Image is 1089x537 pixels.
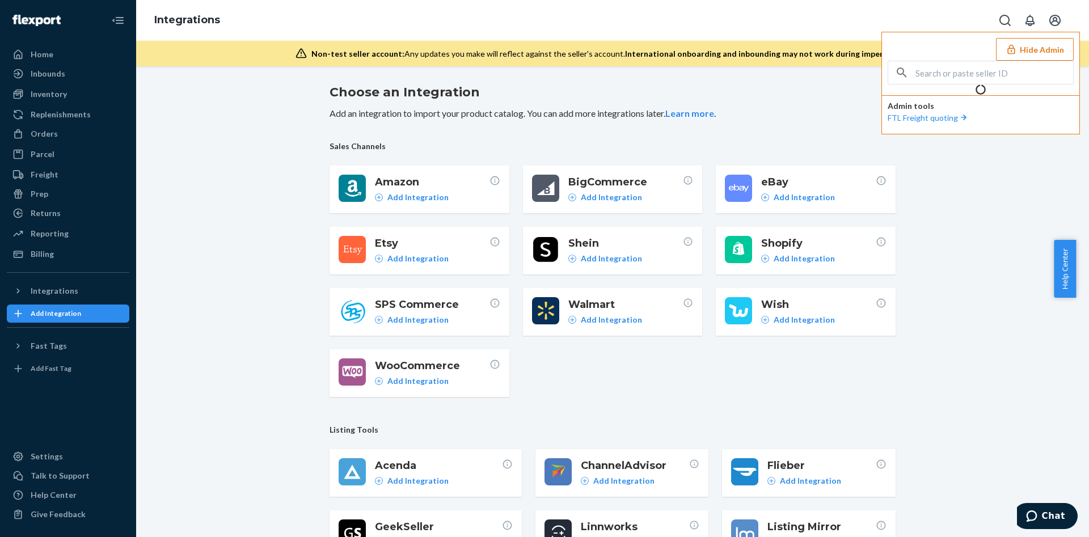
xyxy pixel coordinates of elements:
span: WooCommerce [375,358,489,373]
a: Returns [7,204,129,222]
iframe: Opens a widget where you can chat to one of our agents [1017,503,1078,531]
p: Add Integration [780,475,841,487]
span: Wish [761,297,876,312]
span: Listing Mirror [767,519,876,534]
p: Add an integration to import your product catalog. You can add more integrations later. . [330,107,896,120]
div: Integrations [31,285,78,297]
a: Orders [7,125,129,143]
a: Add Integration [375,375,449,387]
a: Add Integration [581,475,655,487]
span: SPS Commerce [375,297,489,312]
span: Flieber [767,458,876,473]
p: Add Integration [774,314,835,325]
a: Freight [7,166,129,184]
span: Non-test seller account: [311,49,404,58]
a: Add Integration [568,192,642,203]
span: Shopify [761,236,876,251]
a: Add Integration [761,253,835,264]
div: Add Fast Tag [31,363,71,373]
a: Billing [7,245,129,263]
h2: Choose an Integration [330,83,896,102]
a: Home [7,45,129,64]
div: Give Feedback [31,509,86,520]
a: Add Integration [375,475,449,487]
div: Home [31,49,53,60]
a: Parcel [7,145,129,163]
p: Add Integration [581,314,642,325]
p: Add Integration [387,192,449,203]
button: Hide Admin [996,38,1074,61]
div: Parcel [31,149,54,160]
button: Give Feedback [7,505,129,523]
button: Fast Tags [7,337,129,355]
a: Settings [7,447,129,466]
p: Add Integration [387,253,449,264]
button: Talk to Support [7,467,129,485]
div: Replenishments [31,109,91,120]
span: Linnworks [581,519,689,534]
div: Add Integration [31,308,81,318]
p: Add Integration [774,192,835,203]
a: Add Integration [761,314,835,325]
div: Inbounds [31,68,65,79]
div: Settings [31,451,63,462]
button: Learn more [665,107,714,120]
img: Flexport logo [12,15,61,26]
span: ChannelAdvisor [581,458,689,473]
div: Help Center [31,489,77,501]
a: Add Integration [767,475,841,487]
span: Etsy [375,236,489,251]
span: Sales Channels [330,141,896,152]
a: Integrations [154,14,220,26]
button: Open Search Box [994,9,1016,32]
a: FTL Freight quoting [888,113,969,122]
a: Inventory [7,85,129,103]
span: Listing Tools [330,424,896,435]
div: Orders [31,128,58,139]
p: Add Integration [387,314,449,325]
button: Open notifications [1019,9,1041,32]
a: Add Integration [761,192,835,203]
a: Add Integration [7,305,129,323]
span: eBay [761,175,876,189]
a: Inbounds [7,65,129,83]
p: Add Integration [593,475,655,487]
a: Replenishments [7,105,129,124]
div: Fast Tags [31,340,67,352]
button: Open account menu [1044,9,1066,32]
div: Any updates you make will reflect against the seller's account. [311,48,919,60]
span: GeekSeller [375,519,502,534]
p: Add Integration [581,253,642,264]
span: Walmart [568,297,683,312]
div: Freight [31,169,58,180]
div: Billing [31,248,54,260]
ol: breadcrumbs [145,4,229,37]
span: Amazon [375,175,489,189]
a: Add Fast Tag [7,360,129,378]
a: Add Integration [375,253,449,264]
a: Help Center [7,486,129,504]
p: Add Integration [774,253,835,264]
div: Prep [31,188,48,200]
p: Add Integration [581,192,642,203]
button: Close Navigation [107,9,129,32]
button: Integrations [7,282,129,300]
a: Prep [7,185,129,203]
span: International onboarding and inbounding may not work during impersonation. [625,49,919,58]
div: Reporting [31,228,69,239]
input: Search or paste seller ID [915,61,1073,84]
button: Help Center [1054,240,1076,298]
a: Add Integration [568,314,642,325]
p: Add Integration [387,375,449,387]
p: Admin tools [888,100,1074,112]
p: Add Integration [387,475,449,487]
a: Add Integration [568,253,642,264]
div: Inventory [31,88,67,100]
a: Reporting [7,225,129,243]
span: Shein [568,236,683,251]
a: Add Integration [375,314,449,325]
a: Add Integration [375,192,449,203]
span: BigCommerce [568,175,683,189]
